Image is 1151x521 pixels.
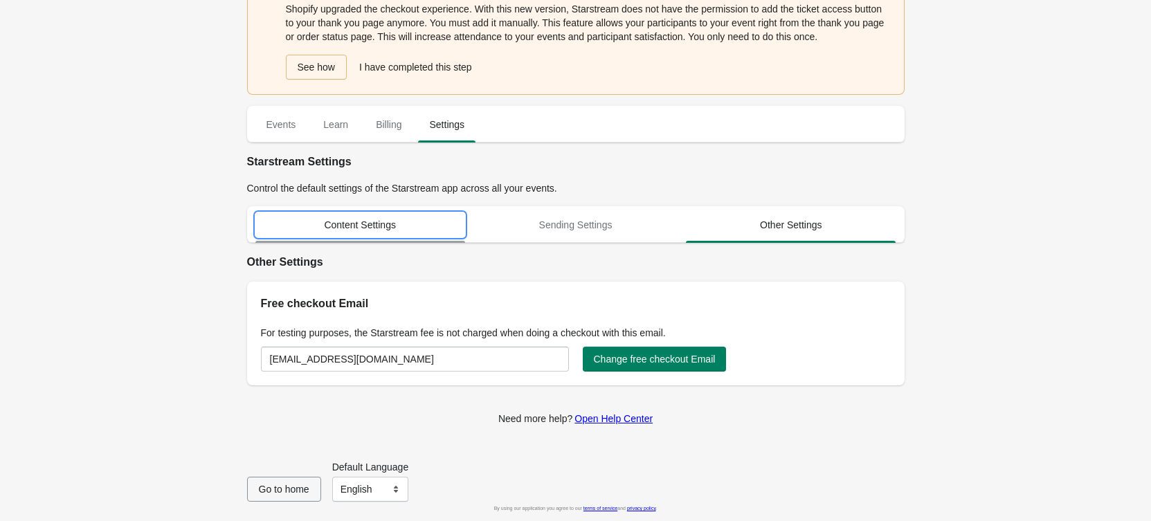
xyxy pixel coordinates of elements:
span: Change free checkout Email [594,354,716,365]
div: Shopify upgraded the checkout experience. With this new version, Starstream does not have the per... [286,1,891,81]
h2: Other Settings [247,254,905,271]
input: your-email@domain.com [261,347,569,372]
span: Settings [418,112,475,137]
div: By using our application you agree to our and . [247,502,905,515]
a: Go to home [247,484,321,495]
button: See how [286,55,347,80]
span: Other Settings [686,212,896,237]
h2: Free checkout Email [261,295,891,312]
span: Events [255,112,307,137]
div: Control the default settings of the Starstream app across all your events. [247,181,905,195]
span: Learn [312,112,359,137]
span: I have completed this step [359,62,472,73]
button: Change free checkout Email [583,347,727,372]
label: Default Language [332,460,409,474]
a: privacy policy [627,506,656,511]
a: terms of service [583,506,617,511]
span: Sending Settings [471,212,680,237]
a: Open Help Center [574,413,653,424]
span: Need more help? [498,413,572,424]
button: Go to home [247,477,321,502]
span: Content Settings [255,212,465,237]
p: For testing purposes, the Starstream fee is not charged when doing a checkout with this email. [261,326,891,340]
h2: Starstream Settings [247,154,905,170]
button: I have completed this step [354,55,480,80]
span: Go to home [259,484,309,495]
span: Billing [365,112,413,137]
